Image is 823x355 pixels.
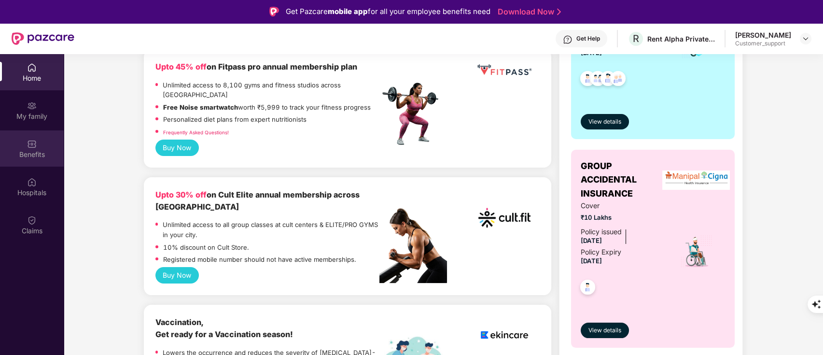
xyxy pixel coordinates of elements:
b: Upto 45% off [155,62,207,71]
img: svg+xml;base64,PHN2ZyBpZD0iSG9tZSIgeG1sbnM9Imh0dHA6Ly93d3cudzMub3JnLzIwMDAvc3ZnIiB3aWR0aD0iMjAiIG... [27,63,37,72]
button: View details [581,323,629,338]
div: [PERSON_NAME] [735,30,791,40]
p: Unlimited access to all group classes at cult centers & ELITE/PRO GYMS in your city. [163,220,380,240]
span: R [633,33,639,44]
p: Unlimited access to 8,100 gyms and fitness studios across [GEOGRAPHIC_DATA] [163,80,379,100]
img: svg+xml;base64,PHN2ZyBpZD0iSGVscC0zMngzMiIgeG1sbnM9Imh0dHA6Ly93d3cudzMub3JnLzIwMDAvc3ZnIiB3aWR0aD... [563,35,572,44]
div: Customer_support [735,40,791,47]
img: cult.png [475,189,533,247]
img: logoEkincare.png [475,316,533,354]
span: View details [588,117,621,127]
img: svg+xml;base64,PHN2ZyB4bWxucz0iaHR0cDovL3d3dy53My5vcmcvMjAwMC9zdmciIHdpZHRoPSI0OC45NDMiIGhlaWdodD... [596,68,620,92]
img: pc2.png [379,208,447,283]
b: Upto 30% off [155,190,207,199]
img: svg+xml;base64,PHN2ZyBpZD0iRHJvcGRvd24tMzJ4MzIiIHhtbG5zPSJodHRwOi8vd3d3LnczLm9yZy8yMDAwL3N2ZyIgd2... [802,35,809,43]
img: New Pazcare Logo [12,32,74,45]
p: worth ₹5,999 to track your fitness progress [163,102,371,113]
img: svg+xml;base64,PHN2ZyBpZD0iQmVuZWZpdHMiIHhtbG5zPSJodHRwOi8vd3d3LnczLm9yZy8yMDAwL3N2ZyIgd2lkdGg9Ij... [27,139,37,149]
img: svg+xml;base64,PHN2ZyBpZD0iQ2xhaW0iIHhtbG5zPSJodHRwOi8vd3d3LnczLm9yZy8yMDAwL3N2ZyIgd2lkdGg9IjIwIi... [27,215,37,225]
img: fpp.png [379,80,447,148]
b: on Cult Elite annual membership across [GEOGRAPHIC_DATA] [155,190,360,212]
p: Personalized diet plans from expert nutritionists [163,114,307,125]
img: svg+xml;base64,PHN2ZyB4bWxucz0iaHR0cDovL3d3dy53My5vcmcvMjAwMC9zdmciIHdpZHRoPSI0OC45NDMiIGhlaWdodD... [576,68,600,92]
div: Get Pazcare for all your employee benefits need [286,6,490,17]
span: ₹10 Lakhs [581,213,667,223]
span: View details [588,326,621,335]
img: insurerLogo [662,170,730,190]
div: Rent Alpha Private Limited [647,34,715,43]
img: svg+xml;base64,PHN2ZyB3aWR0aD0iMjAiIGhlaWdodD0iMjAiIHZpZXdCb3g9IjAgMCAyMCAyMCIgZmlsbD0ibm9uZSIgeG... [27,101,37,111]
button: Buy Now [155,267,199,284]
img: icon [680,235,713,269]
img: svg+xml;base64,PHN2ZyB4bWxucz0iaHR0cDovL3d3dy53My5vcmcvMjAwMC9zdmciIHdpZHRoPSI0OC45NDMiIGhlaWdodD... [576,277,600,300]
img: Stroke [557,7,561,17]
span: Cover [581,200,667,211]
a: Download Now [498,7,558,17]
div: Policy issued [581,227,622,237]
strong: mobile app [328,7,368,16]
button: Buy Now [155,140,199,156]
img: fppp.png [475,61,533,79]
p: Registered mobile number should not have active memberships. [163,255,356,265]
p: 10% discount on Cult Store. [163,242,249,253]
span: [DATE] [581,257,602,265]
div: Get Help [576,35,600,43]
span: [DATE] [581,49,602,57]
span: [DATE] [581,237,602,244]
img: svg+xml;base64,PHN2ZyB4bWxucz0iaHR0cDovL3d3dy53My5vcmcvMjAwMC9zdmciIHdpZHRoPSI0OC45NDMiIGhlaWdodD... [606,68,630,92]
span: GROUP ACCIDENTAL INSURANCE [581,159,667,200]
button: View details [581,114,629,129]
img: svg+xml;base64,PHN2ZyB4bWxucz0iaHR0cDovL3d3dy53My5vcmcvMjAwMC9zdmciIHdpZHRoPSI0OC45MTUiIGhlaWdodD... [586,68,610,92]
a: Frequently Asked Questions! [163,129,229,135]
img: svg+xml;base64,PHN2ZyBpZD0iSG9zcGl0YWxzIiB4bWxucz0iaHR0cDovL3d3dy53My5vcmcvMjAwMC9zdmciIHdpZHRoPS... [27,177,37,187]
img: Logo [269,7,279,16]
b: Vaccination, Get ready for a Vaccination season! [155,317,293,339]
div: Policy Expiry [581,247,621,257]
strong: Free Noise smartwatch [163,103,238,111]
b: on Fitpass pro annual membership plan [155,62,357,71]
